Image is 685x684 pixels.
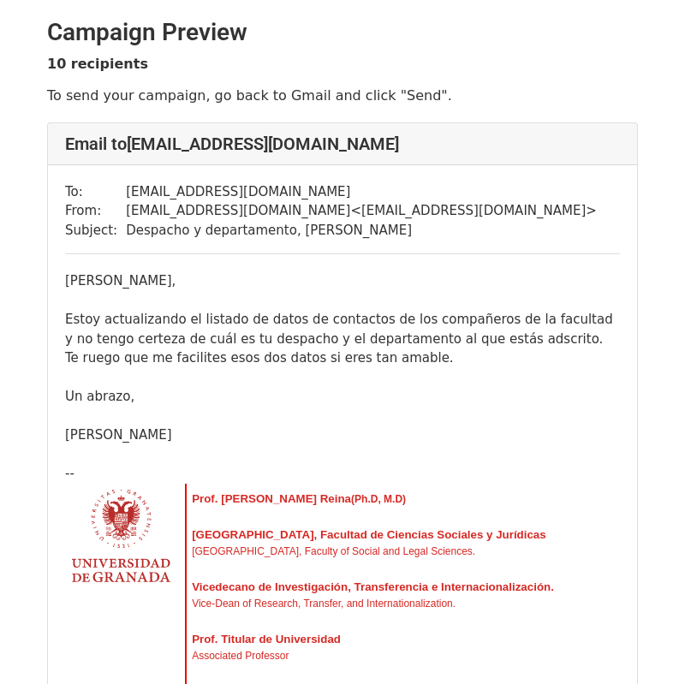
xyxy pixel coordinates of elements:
h4: Email to [EMAIL_ADDRESS][DOMAIN_NAME] [65,134,620,154]
div: [PERSON_NAME], [65,271,620,291]
h2: Campaign Preview [47,18,638,47]
span: [GEOGRAPHIC_DATA], Facultad de Ciencias Sociales y Jurídicas [192,528,546,541]
td: To: [65,182,126,202]
td: [EMAIL_ADDRESS][DOMAIN_NAME] [126,182,597,202]
span: -- [65,466,74,481]
div: Un abrazo, [65,387,620,407]
span: [GEOGRAPHIC_DATA], Faculty of Social and Legal Sciences. [192,545,475,557]
span: Vicedecano de Investigación, Transferencia e Internacionalización. [192,580,554,593]
strong: 10 recipients [47,56,148,72]
span: (Ph.D, M.D) [351,493,406,505]
td: [EMAIL_ADDRESS][DOMAIN_NAME] < [EMAIL_ADDRESS][DOMAIN_NAME] > [126,201,597,221]
img: AD_4nXeyqK56UEsYH4Bg1hYUfcAGe06Cu3zVTkyQL8P3G7Ls-gNQvmr_zIkT6Asfc72rQHo2vutr_zYdf6I9iz8RSPjpiFfzM... [72,490,170,582]
p: To send your campaign, go back to Gmail and click "Send". [47,86,638,104]
div: Estoy actualizando el listado de datos de contactos de los compañeros de la facultad y no tengo c... [65,310,620,368]
td: Despacho y departamento, [PERSON_NAME] [126,221,597,241]
span: Associated Professor [192,650,289,662]
td: From: [65,201,126,221]
div: [PERSON_NAME] [65,425,620,445]
td: Subject: [65,221,126,241]
span: Vice-Dean of Research, Transfer, and Internationalization. [192,598,456,610]
span: Prof. Titular de Universidad [192,633,341,645]
span: Prof. [PERSON_NAME] Reina [192,492,351,505]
